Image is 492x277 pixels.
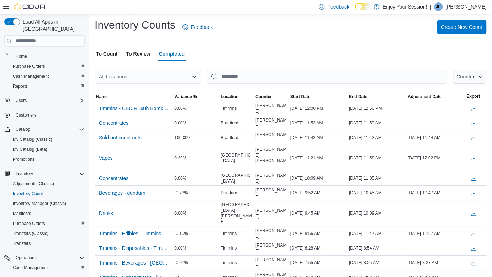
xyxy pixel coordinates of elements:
button: Beverages - dundurn [96,188,148,198]
span: Sold out count outs [99,134,142,141]
div: [DATE] 11:47 AM [348,229,406,238]
div: [GEOGRAPHIC_DATA] [219,171,254,185]
div: 0.00% [173,174,219,183]
button: Purchase Orders [7,61,88,71]
button: End Date [348,92,406,101]
button: My Catalog (Beta) [7,144,88,154]
button: Manifests [7,209,88,219]
span: My Catalog (Classic) [13,137,52,142]
button: Counter [453,70,486,84]
div: Timmins [219,244,254,252]
a: Cash Management [10,72,52,81]
div: 0.39% [173,154,219,162]
div: 0.00% [173,104,219,113]
span: [PERSON_NAME] [255,257,287,268]
span: Customers [13,111,85,119]
button: Inventory [13,169,36,178]
a: Purchase Orders [10,219,48,228]
a: Inventory Manager (Classic) [10,199,69,208]
button: Timmins - CBD & Bath Bombs - [GEOGRAPHIC_DATA] [96,103,171,114]
h1: Inventory Counts [95,18,175,32]
span: Beverages - dundurn [99,189,146,196]
a: Feedback [180,20,216,34]
input: Dark Mode [355,3,370,10]
span: Inventory [13,169,85,178]
span: Purchase Orders [13,221,45,226]
div: [DATE] 11:43 AM [348,133,406,142]
span: Reports [10,82,85,91]
span: Cash Management [13,265,49,271]
a: Adjustments (Classic) [10,179,57,188]
button: Vapes [96,153,116,163]
div: [DATE] 11:58 AM [348,154,406,162]
span: Location [221,94,238,99]
div: [DATE] 12:50 PM [348,104,406,113]
a: Reports [10,82,31,91]
div: -0.78% [173,189,219,197]
div: -0.01% [173,258,219,267]
span: [PERSON_NAME] [255,207,287,219]
button: Start Date [289,92,348,101]
span: Catalog [16,127,30,132]
div: [DATE] 11:44 AM [406,133,465,142]
span: Operations [13,253,85,262]
span: Adjustments (Classic) [10,179,85,188]
input: This is a search bar. After typing your query, hit enter to filter the results lower in the page. [207,70,447,84]
span: Start Date [290,94,311,99]
div: Brantford [219,133,254,142]
div: [DATE] 11:53 AM [289,119,348,127]
span: Adjustment Date [408,94,441,99]
img: Cova [14,3,46,10]
span: Inventory Manager (Classic) [10,199,85,208]
div: [DATE] 9:45 AM [289,209,348,217]
a: My Catalog (Beta) [10,145,50,154]
div: [DATE] 8:54 AM [348,244,406,252]
button: Customers [1,110,88,120]
span: Inventory Count [13,191,43,196]
span: Purchase Orders [10,219,85,228]
span: My Catalog (Beta) [13,147,47,152]
span: Cash Management [10,263,85,272]
button: Timmins - Beverages - [GEOGRAPHIC_DATA] [96,257,171,268]
span: Feedback [191,24,213,31]
span: Operations [16,255,37,261]
span: Feedback [327,3,349,10]
div: 100.00% [173,133,219,142]
span: Transfers (Classic) [10,229,85,238]
span: Catalog [13,125,85,134]
span: Promotions [10,155,85,164]
button: Users [13,96,30,105]
span: Transfers [13,241,31,246]
button: Cash Management [7,263,88,273]
span: Counter [456,74,474,79]
span: Load All Apps in [GEOGRAPHIC_DATA] [20,18,85,32]
a: Manifests [10,209,34,218]
button: Name [95,92,173,101]
span: Users [13,96,85,105]
div: Brantford [219,119,254,127]
button: Purchase Orders [7,219,88,229]
span: Promotions [13,157,35,162]
button: Concentrates [96,118,131,128]
span: Manifests [13,211,31,216]
span: Variance % [174,94,197,99]
button: Drinks [96,208,116,219]
div: [DATE] 8:28 AM [289,244,348,252]
span: Manifests [10,209,85,218]
span: Purchase Orders [13,63,45,69]
span: To Review [126,47,150,61]
button: Transfers [7,238,88,248]
button: Reports [7,81,88,91]
span: Timmins - Edibles - Timmins [99,230,161,237]
span: [PERSON_NAME] [255,187,287,199]
span: Dark Mode [355,10,355,11]
a: Transfers (Classic) [10,229,51,238]
span: Home [13,52,85,61]
span: [PERSON_NAME] [255,242,287,254]
span: [PERSON_NAME] [255,132,287,143]
div: [DATE] 11:59 AM [348,119,406,127]
button: Home [1,51,88,61]
button: Timmins - Disposables - Timmins [96,243,171,253]
a: Purchase Orders [10,62,48,71]
span: Cash Management [13,73,49,79]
